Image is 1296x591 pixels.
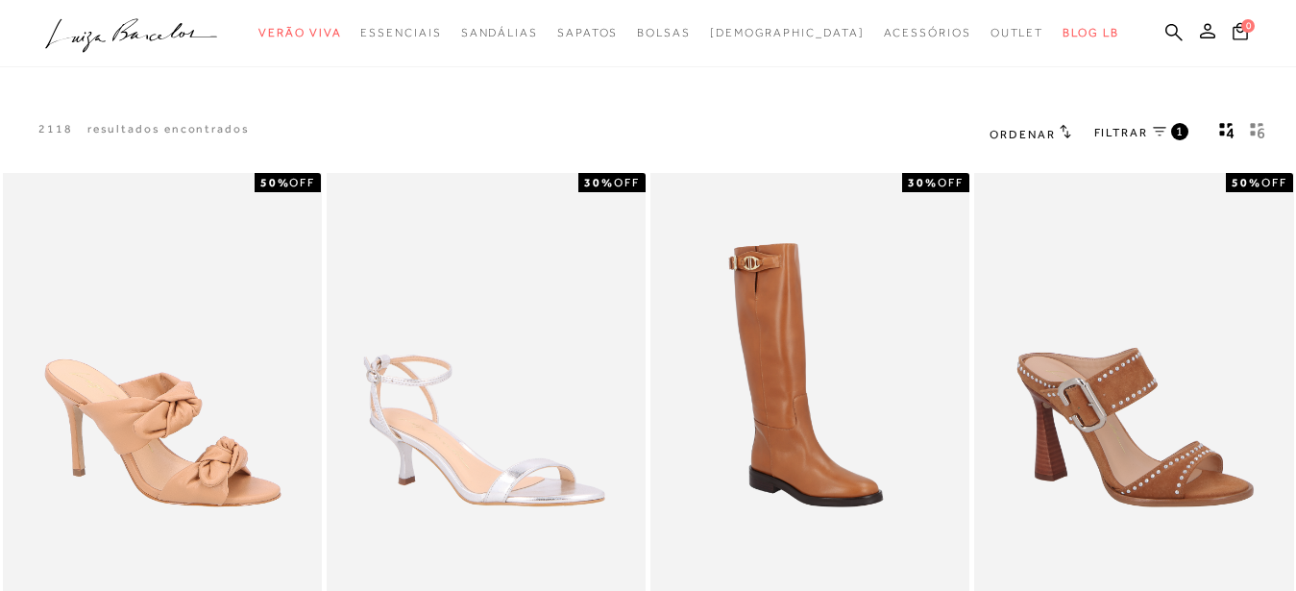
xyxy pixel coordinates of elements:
span: Sandálias [461,26,538,39]
button: gridText6Desc [1244,121,1271,146]
strong: 30% [584,176,614,189]
a: categoryNavScreenReaderText [360,15,441,51]
span: Bolsas [637,26,691,39]
span: 0 [1241,19,1255,33]
strong: 30% [908,176,938,189]
span: OFF [289,176,315,189]
a: categoryNavScreenReaderText [557,15,618,51]
a: categoryNavScreenReaderText [258,15,341,51]
span: OFF [1261,176,1287,189]
p: 2118 [38,121,73,137]
a: categoryNavScreenReaderText [637,15,691,51]
span: Sapatos [557,26,618,39]
span: Ordenar [990,128,1055,141]
a: BLOG LB [1063,15,1118,51]
span: [DEMOGRAPHIC_DATA] [710,26,865,39]
span: Verão Viva [258,26,341,39]
span: OFF [614,176,640,189]
button: 0 [1227,21,1254,47]
a: categoryNavScreenReaderText [884,15,971,51]
button: Mostrar 4 produtos por linha [1213,121,1240,146]
p: resultados encontrados [87,121,250,137]
span: 1 [1176,123,1185,139]
strong: 50% [260,176,290,189]
span: BLOG LB [1063,26,1118,39]
strong: 50% [1232,176,1261,189]
a: categoryNavScreenReaderText [461,15,538,51]
span: Outlet [990,26,1044,39]
span: OFF [938,176,964,189]
span: FILTRAR [1094,125,1148,141]
a: categoryNavScreenReaderText [990,15,1044,51]
a: noSubCategoriesText [710,15,865,51]
span: Acessórios [884,26,971,39]
span: Essenciais [360,26,441,39]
